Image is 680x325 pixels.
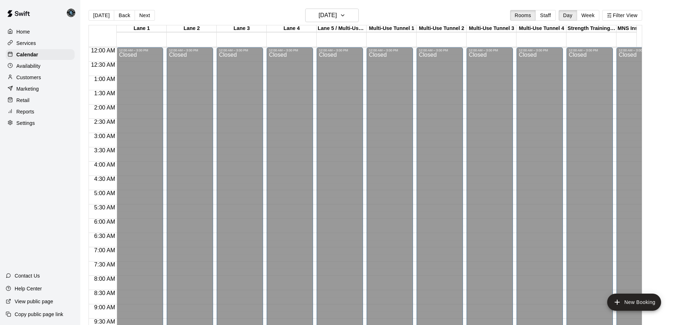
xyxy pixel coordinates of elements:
[6,26,75,37] a: Home
[6,38,75,49] a: Services
[117,25,167,32] div: Lane 1
[6,95,75,106] a: Retail
[6,83,75,94] a: Marketing
[92,105,117,111] span: 2:00 AM
[16,108,34,115] p: Reports
[89,47,117,54] span: 12:00 AM
[305,9,359,22] button: [DATE]
[519,49,561,52] div: 12:00 AM – 3:00 PM
[15,285,42,292] p: Help Center
[92,119,117,125] span: 2:30 AM
[607,294,661,311] button: add
[92,247,117,253] span: 7:00 AM
[566,25,616,32] div: Strength Training Room
[92,304,117,310] span: 9:00 AM
[92,204,117,210] span: 5:30 AM
[92,76,117,82] span: 1:00 AM
[269,49,311,52] div: 12:00 AM – 3:00 PM
[92,219,117,225] span: 6:00 AM
[92,261,117,268] span: 7:30 AM
[89,62,117,68] span: 12:30 AM
[577,10,599,21] button: Week
[16,120,35,127] p: Settings
[602,10,642,21] button: Filter View
[92,147,117,153] span: 3:30 AM
[369,49,411,52] div: 12:00 AM – 3:00 PM
[419,49,461,52] div: 12:00 AM – 3:00 PM
[319,10,337,20] h6: [DATE]
[517,25,566,32] div: Multi-Use Tunnel 4
[92,233,117,239] span: 6:30 AM
[114,10,135,21] button: Back
[616,25,666,32] div: MNS Instructor Tunnel
[16,74,41,81] p: Customers
[16,40,36,47] p: Services
[317,25,367,32] div: Lane 5 / Multi-Use Tunnel 5
[6,106,75,117] a: Reports
[367,25,417,32] div: Multi-Use Tunnel 1
[16,51,38,58] p: Calendar
[469,49,511,52] div: 12:00 AM – 3:00 PM
[135,10,155,21] button: Next
[92,133,117,139] span: 3:00 AM
[15,298,53,305] p: View public page
[89,10,114,21] button: [DATE]
[119,49,161,52] div: 12:00 AM – 3:00 PM
[92,90,117,96] span: 1:30 AM
[219,49,261,52] div: 12:00 AM – 3:00 PM
[16,85,39,92] p: Marketing
[6,72,75,83] a: Customers
[67,9,75,17] img: Danny Lake
[417,25,467,32] div: Multi-Use Tunnel 2
[319,49,361,52] div: 12:00 AM – 3:00 PM
[6,49,75,60] a: Calendar
[16,28,30,35] p: Home
[92,276,117,282] span: 8:00 AM
[6,118,75,128] a: Settings
[619,49,661,52] div: 12:00 AM – 3:00 PM
[15,311,63,318] p: Copy public page link
[167,25,217,32] div: Lane 2
[92,319,117,325] span: 9:30 AM
[169,49,211,52] div: 12:00 AM – 3:00 PM
[559,10,577,21] button: Day
[267,25,317,32] div: Lane 4
[65,6,80,20] div: Danny Lake
[569,49,611,52] div: 12:00 AM – 3:00 PM
[15,272,40,279] p: Contact Us
[92,290,117,296] span: 8:30 AM
[92,176,117,182] span: 4:30 AM
[6,61,75,71] a: Availability
[217,25,267,32] div: Lane 3
[510,10,536,21] button: Rooms
[535,10,556,21] button: Staff
[467,25,517,32] div: Multi-Use Tunnel 3
[92,162,117,168] span: 4:00 AM
[16,97,30,104] p: Retail
[92,190,117,196] span: 5:00 AM
[16,62,41,70] p: Availability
